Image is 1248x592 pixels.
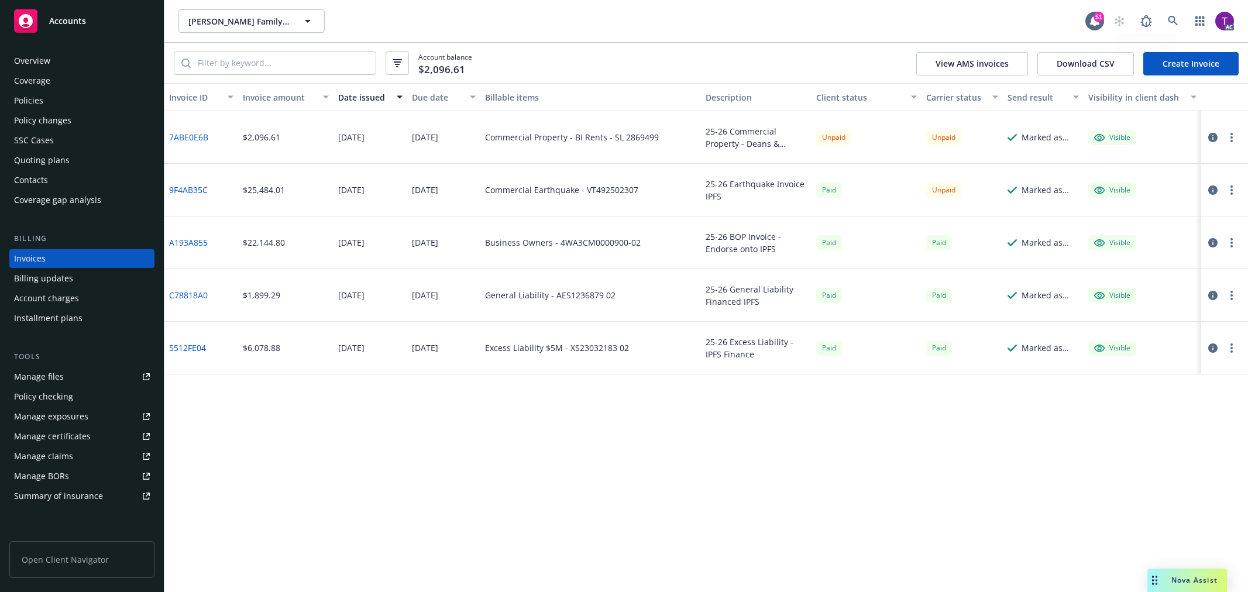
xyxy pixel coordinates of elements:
[1134,9,1158,33] a: Report a Bug
[407,83,481,111] button: Due date
[243,236,285,249] div: $22,144.80
[164,83,238,111] button: Invoice ID
[485,184,638,196] div: Commercial Earthquake - VT492502307
[816,340,842,355] div: Paid
[334,83,407,111] button: Date issued
[9,541,154,578] span: Open Client Navigator
[14,309,82,328] div: Installment plans
[706,91,807,104] div: Description
[1003,83,1084,111] button: Send result
[1022,131,1079,143] div: Marked as sent
[9,367,154,386] a: Manage files
[1022,289,1079,301] div: Marked as sent
[1022,342,1079,354] div: Marked as sent
[1215,12,1234,30] img: photo
[1008,91,1066,104] div: Send result
[338,184,365,196] div: [DATE]
[1094,185,1130,195] div: Visible
[1094,12,1104,22] div: 51
[9,131,154,150] a: SSC Cases
[338,131,365,143] div: [DATE]
[14,191,101,209] div: Coverage gap analysis
[926,235,952,250] span: Paid
[338,91,390,104] div: Date issued
[480,83,701,111] button: Billable items
[14,447,73,466] div: Manage claims
[14,269,73,288] div: Billing updates
[9,447,154,466] a: Manage claims
[9,407,154,426] a: Manage exposures
[238,83,334,111] button: Invoice amount
[169,91,221,104] div: Invoice ID
[188,15,290,27] span: [PERSON_NAME] Family Exempt Trust
[485,91,696,104] div: Billable items
[485,236,641,249] div: Business Owners - 4WA3CM0000900-02
[412,184,438,196] div: [DATE]
[485,289,616,301] div: General Liability - AES1236879 02
[169,131,208,143] a: 7ABE0E6B
[14,467,69,486] div: Manage BORs
[816,288,842,302] span: Paid
[1143,52,1239,75] a: Create Invoice
[9,71,154,90] a: Coverage
[412,91,463,104] div: Due date
[338,236,365,249] div: [DATE]
[1094,290,1130,301] div: Visible
[1094,132,1130,143] div: Visible
[1094,238,1130,248] div: Visible
[816,235,842,250] div: Paid
[9,5,154,37] a: Accounts
[1084,83,1201,111] button: Visibility in client dash
[14,289,79,308] div: Account charges
[1088,91,1184,104] div: Visibility in client dash
[14,249,46,268] div: Invoices
[169,236,208,249] a: A193A855
[816,183,842,197] span: Paid
[926,183,961,197] div: Unpaid
[9,91,154,110] a: Policies
[14,71,50,90] div: Coverage
[14,387,73,406] div: Policy checking
[485,131,659,143] div: Commercial Property - BI Rents - SL 2869499
[412,289,438,301] div: [DATE]
[9,351,154,363] div: Tools
[9,233,154,245] div: Billing
[1022,236,1079,249] div: Marked as sent
[926,130,961,144] div: Unpaid
[14,111,71,130] div: Policy changes
[169,342,206,354] a: 5512FE04
[926,340,952,355] div: Paid
[243,131,280,143] div: $2,096.61
[9,309,154,328] a: Installment plans
[412,342,438,354] div: [DATE]
[816,130,851,144] div: Unpaid
[1161,9,1185,33] a: Search
[14,367,64,386] div: Manage files
[1147,569,1227,592] button: Nova Assist
[926,288,952,302] span: Paid
[816,91,905,104] div: Client status
[14,487,103,505] div: Summary of insurance
[9,387,154,406] a: Policy checking
[14,171,48,190] div: Contacts
[243,289,280,301] div: $1,899.29
[14,427,91,446] div: Manage certificates
[418,62,465,77] span: $2,096.61
[178,9,325,33] button: [PERSON_NAME] Family Exempt Trust
[14,151,70,170] div: Quoting plans
[1022,184,1079,196] div: Marked as sent
[418,52,472,74] span: Account balance
[706,230,807,255] div: 25-26 BOP Invoice - Endorse onto IPFS
[9,487,154,505] a: Summary of insurance
[9,269,154,288] a: Billing updates
[191,52,376,74] input: Filter by keyword...
[706,336,807,360] div: 25-26 Excess Liability - IPFS Finance
[485,342,629,354] div: Excess Liability $5M - XS23032183 02
[9,427,154,446] a: Manage certificates
[9,111,154,130] a: Policy changes
[14,407,88,426] div: Manage exposures
[916,52,1028,75] button: View AMS invoices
